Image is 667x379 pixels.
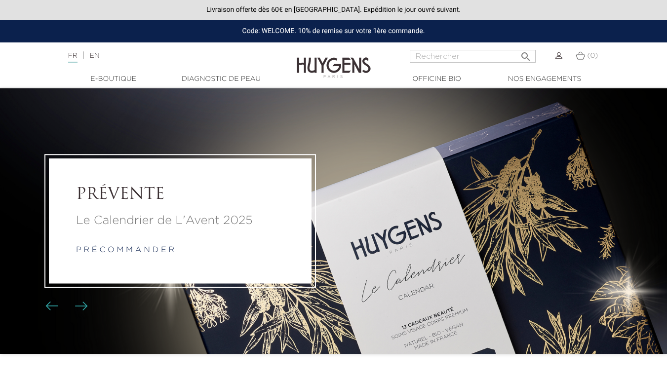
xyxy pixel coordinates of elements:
a: Officine Bio [388,74,486,84]
a: Nos engagements [495,74,594,84]
a: p r é c o m m a n d e r [76,246,174,254]
a: FR [68,52,78,63]
button:  [517,47,535,60]
i:  [520,48,532,60]
a: PRÉVENTE [76,186,284,204]
span: (0) [587,52,598,59]
a: E-Boutique [64,74,163,84]
div: | [63,50,271,62]
div: Boutons du carrousel [49,299,81,314]
a: Le Calendrier de L'Avent 2025 [76,212,284,229]
a: Diagnostic de peau [172,74,271,84]
input: Rechercher [410,50,536,63]
a: EN [89,52,99,59]
img: Huygens [297,41,371,79]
